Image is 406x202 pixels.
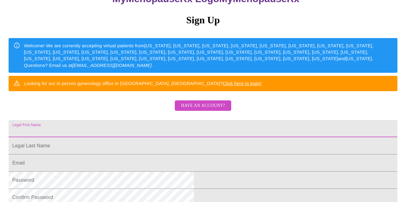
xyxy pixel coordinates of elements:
a: Have an account? [173,107,232,112]
h3: Sign Up [9,14,397,26]
div: Looking for our in person gynecology office in [GEOGRAPHIC_DATA], [GEOGRAPHIC_DATA]? [24,78,262,89]
em: [EMAIL_ADDRESS][DOMAIN_NAME] [72,63,152,68]
a: Click here to login! [223,81,262,86]
div: Welcome! We are currently accepting virtual patients from [US_STATE], [US_STATE], [US_STATE], [US... [24,40,393,71]
span: Have an account? [181,102,225,110]
button: Have an account? [175,100,231,111]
